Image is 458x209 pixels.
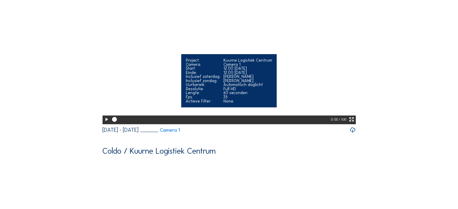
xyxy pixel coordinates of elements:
[223,91,272,95] div: 60 seconden
[102,147,216,155] div: Coldo / Kuurne Logistiek Centrum
[102,128,139,133] div: [DATE] - [DATE]
[186,71,220,75] div: Einde:
[223,83,272,87] div: Automatisch daglicht
[223,99,272,103] div: None
[186,99,220,103] div: Actieve Filter:
[186,58,220,63] div: Project:
[186,75,220,79] div: Inclusief zaterdag:
[339,115,346,124] div: / 1:00
[223,75,272,79] div: [PERSON_NAME]
[223,66,272,71] div: 12:00 [DATE]
[223,95,272,99] div: 25
[186,95,220,99] div: Fps:
[186,63,220,67] div: Camera:
[186,79,220,83] div: Inclusief zondag:
[223,71,272,75] div: 12:00 [DATE]
[331,115,339,124] div: 0: 00
[186,66,220,71] div: Start:
[223,87,272,91] div: Full HD
[186,87,220,91] div: Resolutie:
[223,79,272,83] div: [PERSON_NAME]
[223,58,272,63] div: Kuurne Logistiek Centrum
[223,63,272,67] div: Camera 1
[186,91,220,95] div: Lengte:
[140,128,180,133] a: Camera 1
[186,83,220,87] div: Uurbereik:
